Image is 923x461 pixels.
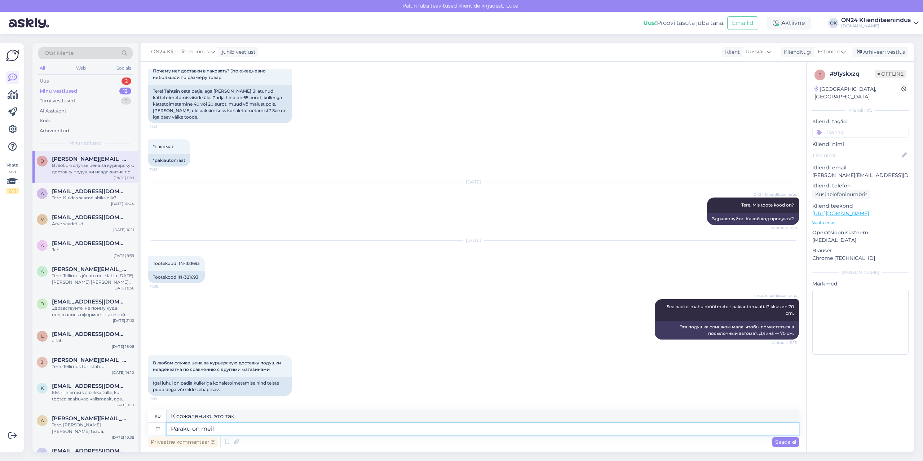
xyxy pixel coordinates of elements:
[655,321,799,340] div: Эта подушка слишком мала, чтобы поместиться в посылочный автомат. Длина — 70 см.
[775,439,796,445] span: Saada
[52,162,134,175] div: В любом случае цена за курьерскую доставку подушки неадекватна по сравнению с другими магазинами
[52,305,134,318] div: Здравствуйте, не пойму куда подевались оформленные мной заказы. Один вроде должны привезти завтра...
[69,140,102,146] span: Minu vestlused
[52,214,127,221] span: Vilba.kadri@gmail.com
[119,88,131,95] div: 12
[112,370,134,375] div: [DATE] 14:10
[812,190,870,199] div: Küsi telefoninumbrit
[148,85,292,123] div: Tere! Tahtsin osta patja, aga [PERSON_NAME] üllatunud kättetoimetamisviiside üle. Padja hind on 6...
[167,423,799,435] textarea: Paraku on meil
[667,304,795,316] span: See padi ei mahu mõõtmetelt pakiautomaati. Pikkus on 70 cm.
[41,243,44,248] span: a
[40,107,66,115] div: AI Assistent
[75,63,87,73] div: Web
[746,48,765,56] span: Russian
[40,127,69,134] div: Arhiveeritud
[148,237,799,244] div: [DATE]
[40,158,44,164] span: D
[812,182,909,190] p: Kliendi telefon
[813,151,900,159] input: Lisa nimi
[52,337,134,344] div: aitäh
[841,17,911,23] div: ON24 Klienditeenindus
[812,164,909,172] p: Kliendi email
[155,423,160,435] div: et
[52,266,127,272] span: anna.vaimel@gmail.com
[41,333,44,339] span: l
[41,269,44,274] span: a
[52,357,127,363] span: jana@rethink.ee
[114,285,134,291] div: [DATE] 8:56
[52,331,127,337] span: liiamichelson@hotmail.com
[741,202,794,208] span: Tere. Mis toote kood on?
[770,225,797,231] span: Nähtud ✓ 9:28
[812,254,909,262] p: Chrome [TECHNICAL_ID]
[40,77,49,85] div: Uus
[814,85,901,101] div: [GEOGRAPHIC_DATA], [GEOGRAPHIC_DATA]
[727,16,758,30] button: Emailid
[52,363,134,370] div: Tere. Tellimus tühistatud.
[722,48,740,56] div: Klient
[754,293,797,299] span: ON24 Klienditeenindus
[40,88,77,95] div: Minu vestlused
[153,360,282,372] span: В любом случае цена за курьерскую доставку подушки неадекватна по сравнению с другими магазинами
[812,269,909,276] div: [PERSON_NAME]
[148,271,205,283] div: Tootekood IN-321693
[770,340,797,345] span: Nähtud ✓ 11:15
[115,63,133,73] div: Socials
[812,236,909,244] p: [MEDICAL_DATA]
[841,23,911,29] div: [DOMAIN_NAME]
[150,284,177,289] span: 11:09
[113,318,134,323] div: [DATE] 21:12
[812,280,909,288] p: Märkmed
[812,118,909,125] p: Kliendi tag'id
[41,191,44,196] span: A
[812,229,909,236] p: Operatsioonisüsteem
[148,179,799,185] div: [DATE]
[112,435,134,440] div: [DATE] 10:38
[819,72,821,77] span: 9
[812,107,909,114] div: Kliendi info
[113,227,134,232] div: [DATE] 10:11
[643,19,724,27] div: Proovi tasuta juba täna:
[148,437,218,447] div: Privaatne kommentaar
[643,19,657,26] b: Uus!
[812,220,909,226] p: Vaata edasi ...
[52,415,127,422] span: anna.kotovits@gmail.com
[150,396,177,402] span: 11:19
[828,18,838,28] div: OK
[121,97,131,105] div: 0
[818,48,840,56] span: Estonian
[122,77,131,85] div: 2
[52,272,134,285] div: Tere. Tellimus jõuab meie lattu [DATE] [PERSON_NAME] [PERSON_NAME] saate Venipakilt teavituse, mi...
[40,301,44,306] span: d
[41,385,44,391] span: k
[153,261,200,266] span: Tootekood IN-321693
[812,141,909,148] p: Kliendi nimi
[150,167,177,172] span: 11:51
[40,97,75,105] div: Tiimi vestlused
[52,389,134,402] div: Eks hilinemisi võib ikka tulla, kui tooted saabuvad välismaalt, aga üldjuhul selle tootjaga pigem...
[875,70,906,78] span: Offline
[45,49,74,57] span: Otsi kliente
[155,410,161,422] div: ru
[52,422,134,435] div: Tere. [PERSON_NAME] [PERSON_NAME] teada.
[52,240,127,247] span: aulikristmann@gmail.com
[707,213,799,225] div: Здравствуйте. Какой код продукта?
[812,172,909,179] p: [PERSON_NAME][EMAIL_ADDRESS][DOMAIN_NAME]
[6,49,19,62] img: Askly Logo
[852,47,908,57] div: Arhiveeri vestlus
[40,450,44,456] span: n
[40,117,50,124] div: Kõik
[504,3,521,9] span: Luba
[52,195,134,201] div: Tere. Kuidas saame abiks olla?
[754,192,797,197] span: ON24 Klienditeenindus
[38,63,47,73] div: All
[41,217,44,222] span: V
[781,48,812,56] div: Klienditugi
[41,418,44,423] span: a
[812,202,909,210] p: Klienditeekond
[52,221,134,227] div: Arve saadetud.
[6,188,19,194] div: 2 / 3
[52,448,127,454] span: nele.mandla@gmail.com
[167,410,799,422] textarea: К сожалению, это так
